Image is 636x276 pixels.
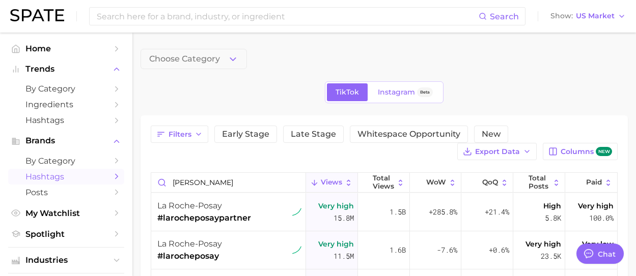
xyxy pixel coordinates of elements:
[420,88,430,97] span: Beta
[8,153,124,169] a: by Category
[25,136,107,145] span: Brands
[151,193,617,231] button: la roche-posay#larocheposaypartnertiktok sustained riserVery high15.8m1.5b+285.8%+21.4%High5.8kVe...
[222,130,269,138] span: Early Stage
[25,115,107,125] span: Hashtags
[8,226,124,242] a: Spotlight
[561,147,612,157] span: Columns
[25,44,107,53] span: Home
[334,250,354,262] span: 11.5m
[25,208,107,218] span: My Watchlist
[358,173,410,193] button: Total Views
[327,83,368,101] a: TikTok
[526,238,561,250] span: Very high
[8,112,124,128] a: Hashtags
[582,238,614,250] span: Very low
[461,173,513,193] button: QoQ
[169,130,191,139] span: Filters
[586,178,602,187] span: Paid
[578,200,614,212] span: Very high
[426,178,446,187] span: WoW
[151,173,306,192] input: Search in category
[336,88,359,97] span: TikTok
[25,256,107,265] span: Industries
[10,9,64,21] img: SPATE
[25,156,107,166] span: by Category
[596,147,612,157] span: new
[306,173,358,193] button: Views
[545,212,561,224] span: 5.8k
[149,54,220,64] span: Choose Category
[357,130,460,138] span: Whitespace Opportunity
[8,62,124,77] button: Trends
[390,206,406,218] span: 1.5b
[482,178,498,187] span: QoQ
[490,12,519,21] span: Search
[576,13,615,19] span: US Market
[291,130,336,138] span: Late Stage
[457,143,537,160] button: Export Data
[321,178,342,187] span: Views
[475,147,520,156] span: Export Data
[378,88,415,97] span: Instagram
[151,126,208,143] button: Filters
[25,229,107,239] span: Spotlight
[141,49,247,69] button: Choose Category
[543,143,618,160] button: Columnsnew
[437,244,457,256] span: -7.6%
[96,8,479,25] input: Search here for a brand, industry, or ingredient
[8,185,124,200] a: Posts
[485,206,509,218] span: +21.4%
[513,173,565,193] button: Total Posts
[8,169,124,185] a: Hashtags
[589,212,614,224] span: 100.0%
[8,97,124,112] a: Ingredients
[548,10,628,23] button: ShowUS Market
[410,173,462,193] button: WoW
[8,133,124,148] button: Brands
[318,200,354,212] span: Very high
[482,130,501,138] span: New
[25,100,107,109] span: Ingredients
[429,206,457,218] span: +285.8%
[390,244,406,256] span: 1.6b
[550,13,573,19] span: Show
[157,250,222,262] span: #larocheposay
[543,200,561,212] span: High
[151,231,617,269] button: la roche-posay#larocheposaytiktok sustained riserVery high11.5m1.6b-7.6%+0.6%Very high23.5kVery l...
[8,41,124,56] a: Home
[157,212,251,224] span: #larocheposaypartner
[318,238,354,250] span: Very high
[529,174,550,190] span: Total Posts
[292,207,301,217] img: tiktok sustained riser
[25,65,107,74] span: Trends
[373,174,394,190] span: Total Views
[157,201,222,210] span: la roche-posay
[565,173,617,193] button: Paid
[369,83,441,101] a: InstagramBeta
[292,246,301,255] img: tiktok sustained riser
[541,250,561,262] span: 23.5k
[8,205,124,221] a: My Watchlist
[157,239,222,249] span: la roche-posay
[489,244,509,256] span: +0.6%
[8,253,124,268] button: Industries
[25,84,107,94] span: by Category
[8,81,124,97] a: by Category
[25,172,107,181] span: Hashtags
[334,212,354,224] span: 15.8m
[25,188,107,197] span: Posts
